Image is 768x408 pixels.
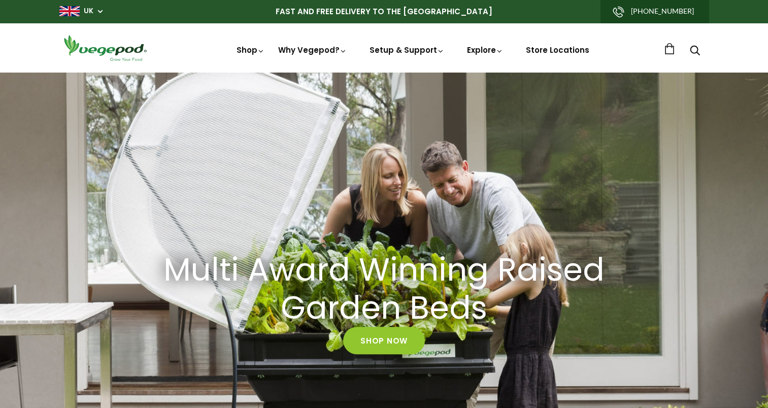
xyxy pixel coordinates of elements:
[467,45,504,55] a: Explore
[526,45,589,55] a: Store Locations
[343,327,425,355] a: Shop Now
[59,33,151,62] img: Vegepod
[143,251,625,327] a: Multi Award Winning Raised Garden Beds
[278,45,347,55] a: Why Vegepod?
[690,46,700,57] a: Search
[237,45,265,55] a: Shop
[59,6,80,16] img: gb_large.png
[156,251,613,327] h2: Multi Award Winning Raised Garden Beds
[84,6,93,16] a: UK
[370,45,445,55] a: Setup & Support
